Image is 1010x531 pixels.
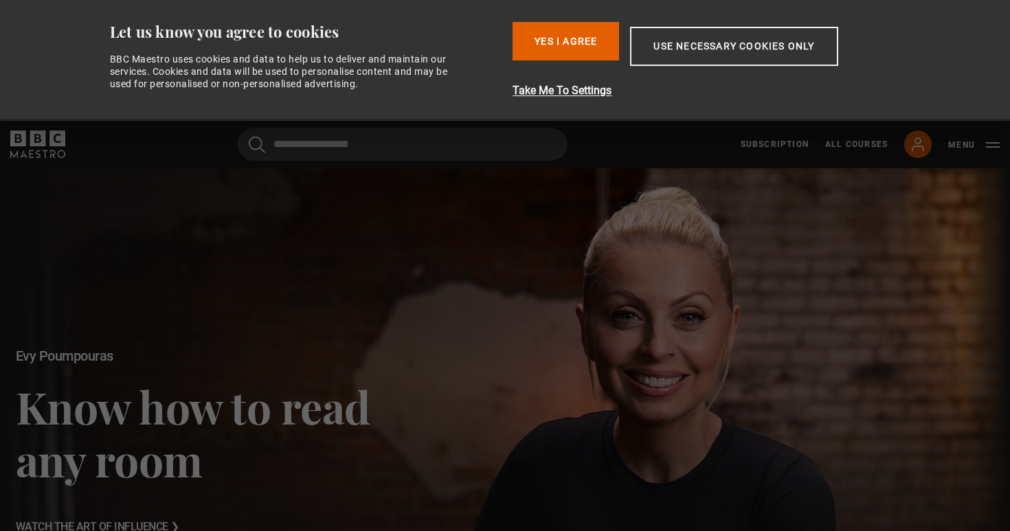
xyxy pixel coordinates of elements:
h2: Evy Poumpouras [16,348,405,364]
button: Submit the search query [249,136,265,153]
button: Yes I Agree [513,22,619,60]
a: Subscription [741,138,809,150]
a: All Courses [825,138,888,150]
button: Take Me To Settings [513,82,910,99]
h3: Know how to read any room [16,380,405,486]
div: BBC Maestro uses cookies and data to help us to deliver and maintain our services. Cookies and da... [110,53,463,91]
button: Toggle navigation [948,138,1000,152]
svg: BBC Maestro [10,131,65,158]
div: Let us know you agree to cookies [110,22,502,42]
input: Search [238,128,568,161]
button: Use necessary cookies only [630,27,838,66]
